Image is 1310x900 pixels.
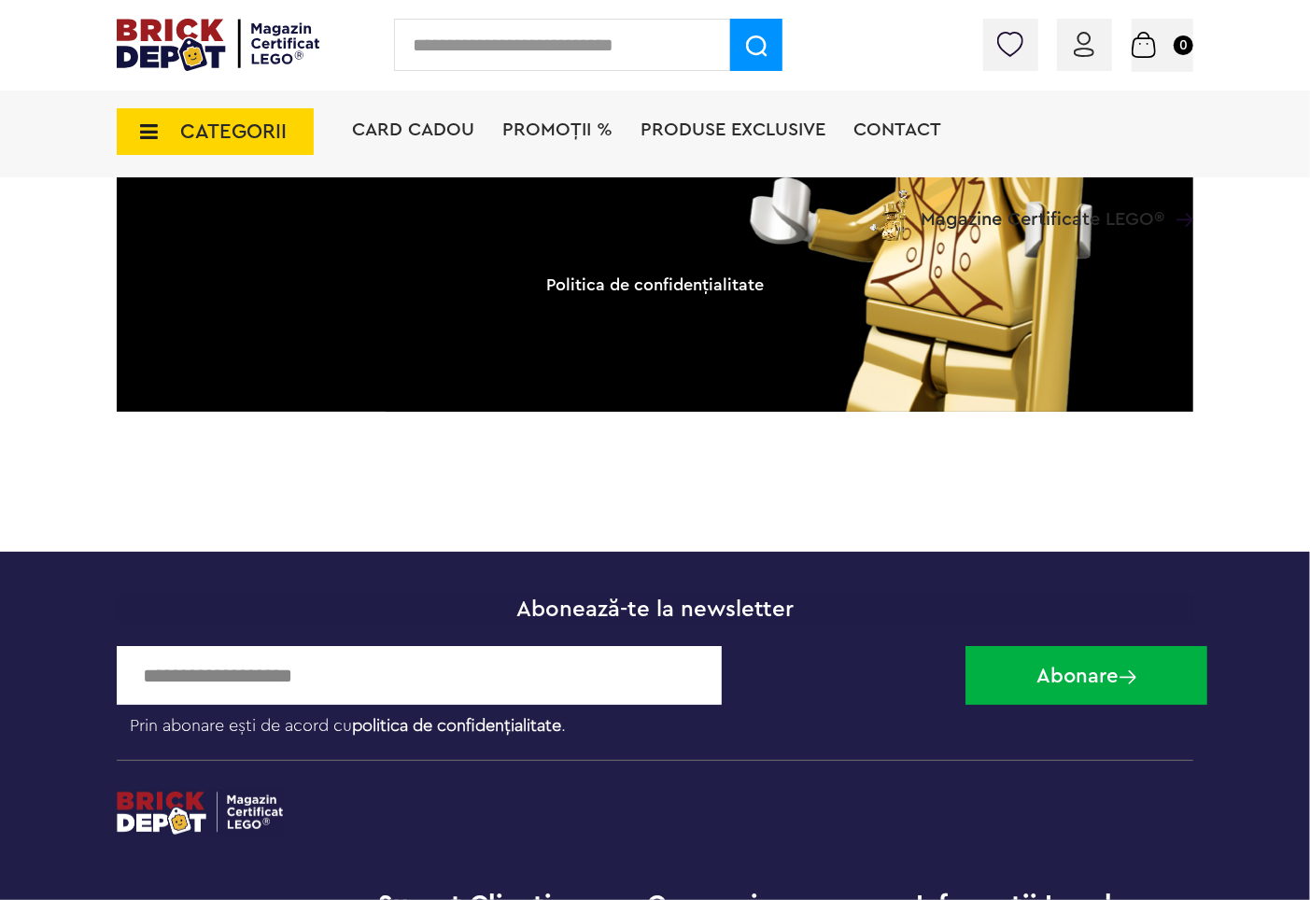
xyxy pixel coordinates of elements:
label: Prin abonare ești de acord cu . [117,705,951,737]
a: Magazine Certificate LEGO® [1164,186,1193,204]
a: Contact [853,120,941,139]
a: Produse exclusive [641,120,825,139]
button: Abonare [965,646,1207,705]
span: Abonează-te la newsletter [516,598,794,621]
a: politica de confidențialitate [352,717,561,734]
a: Card Cadou [352,120,474,139]
small: 0 [1174,35,1193,55]
a: PROMOȚII % [502,120,613,139]
img: footerlogo [117,790,285,836]
img: Abonare [1120,670,1136,684]
span: Magazine Certificate LEGO® [921,186,1164,229]
a: Politica de confidenţialitate [546,276,764,293]
span: CATEGORII [180,121,287,142]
